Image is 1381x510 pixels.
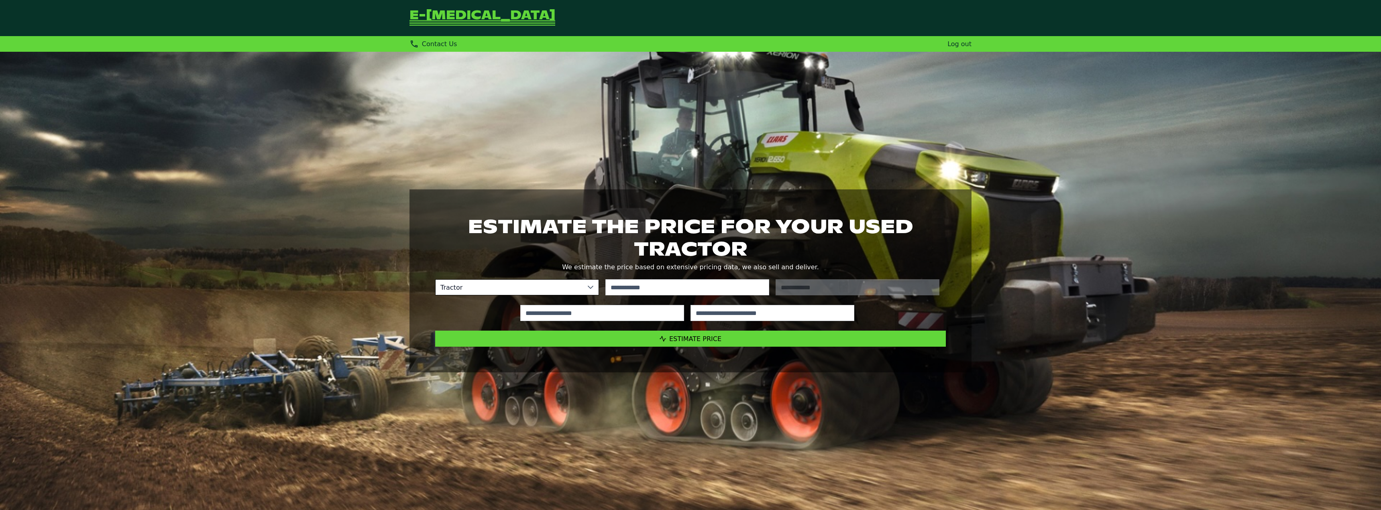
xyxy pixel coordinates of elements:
h1: Estimate the price for your used tractor [435,215,946,260]
button: Estimate Price [435,331,946,347]
a: Go Back to Homepage [409,10,555,26]
span: Estimate Price [669,335,721,343]
p: We estimate the price based on extensive pricing data, we also sell and deliver. [435,262,946,273]
a: Log out [947,40,972,48]
div: Contact Us [409,39,457,49]
span: Tractor [436,280,583,295]
span: Contact Us [422,40,457,48]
